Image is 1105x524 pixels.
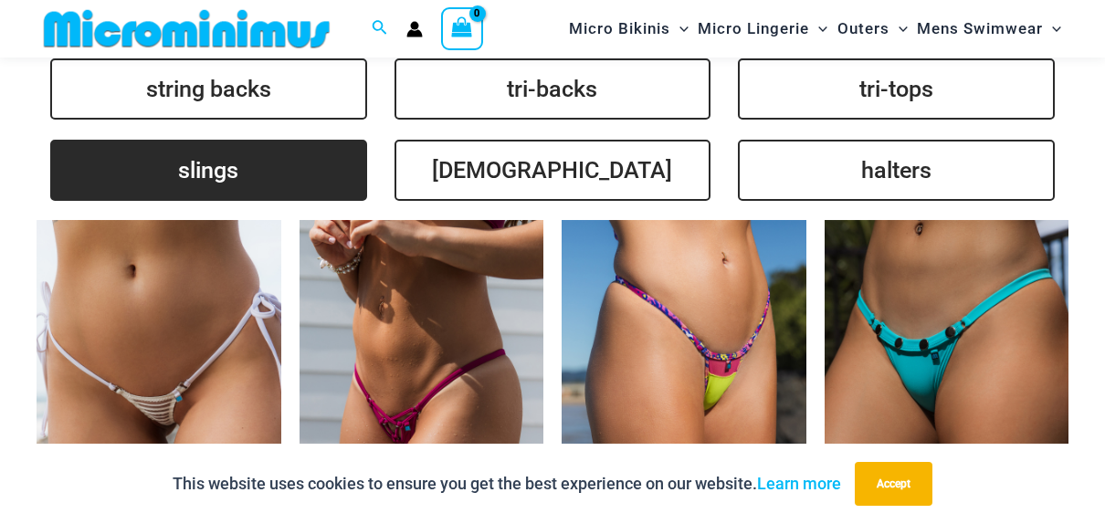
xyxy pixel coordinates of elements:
a: slings [50,140,367,201]
span: Mens Swimwear [917,5,1043,52]
a: Search icon link [372,17,388,40]
a: Account icon link [406,21,423,37]
p: This website uses cookies to ensure you get the best experience on our website. [173,470,841,498]
span: Menu Toggle [1043,5,1061,52]
a: halters [738,140,1055,201]
a: View Shopping Cart, empty [441,7,483,49]
a: Learn more [757,474,841,493]
span: Menu Toggle [809,5,827,52]
span: Micro Lingerie [698,5,809,52]
a: OutersMenu ToggleMenu Toggle [833,5,912,52]
nav: Site Navigation [562,3,1068,55]
a: Mens SwimwearMenu ToggleMenu Toggle [912,5,1066,52]
span: Menu Toggle [889,5,908,52]
span: Outers [837,5,889,52]
button: Accept [855,462,932,506]
span: Micro Bikinis [569,5,670,52]
a: [DEMOGRAPHIC_DATA] [395,140,711,201]
a: Micro LingerieMenu ToggleMenu Toggle [693,5,832,52]
img: MM SHOP LOGO FLAT [37,8,337,49]
a: tri-tops [738,58,1055,120]
span: Menu Toggle [670,5,689,52]
a: string backs [50,58,367,120]
a: Micro BikinisMenu ToggleMenu Toggle [564,5,693,52]
a: tri-backs [395,58,711,120]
